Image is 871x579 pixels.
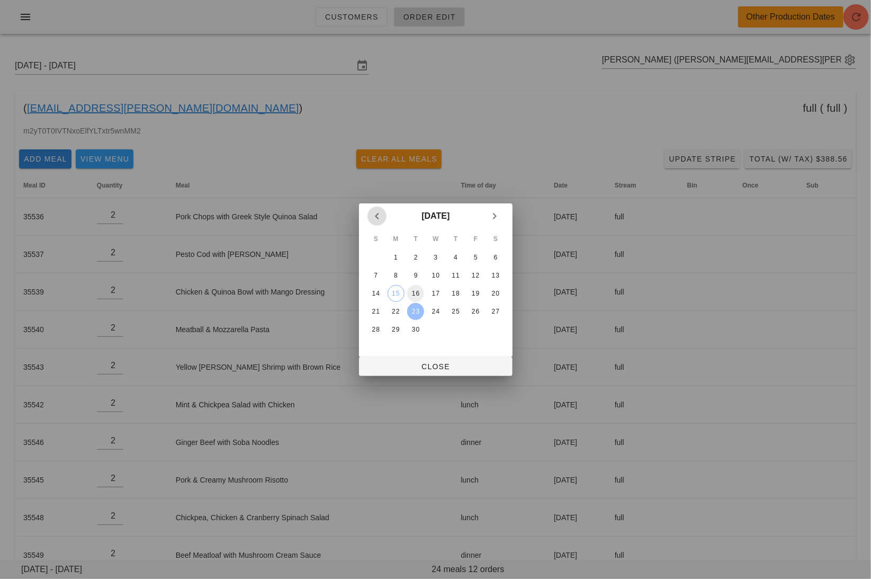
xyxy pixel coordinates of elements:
div: 28 [367,326,384,333]
th: T [446,230,465,248]
div: 17 [427,290,444,297]
button: 20 [487,285,504,302]
th: S [366,230,385,248]
button: 1 [387,249,404,266]
button: Previous month [367,207,387,226]
button: 5 [467,249,484,266]
button: 7 [367,267,384,284]
button: [DATE] [417,206,454,227]
th: S [486,230,505,248]
div: 15 [388,290,403,297]
div: 1 [387,254,404,261]
span: Close [367,362,504,371]
div: 20 [487,290,504,297]
div: 23 [407,308,424,315]
button: Next month [485,207,504,226]
button: 30 [407,321,424,338]
button: 8 [387,267,404,284]
button: 12 [467,267,484,284]
button: 9 [407,267,424,284]
button: 16 [407,285,424,302]
button: 11 [447,267,464,284]
button: 17 [427,285,444,302]
div: 5 [467,254,484,261]
button: 25 [447,303,464,320]
button: 13 [487,267,504,284]
th: M [386,230,405,248]
button: 29 [387,321,404,338]
button: 19 [467,285,484,302]
div: 3 [427,254,444,261]
button: Close [359,357,513,376]
button: 23 [407,303,424,320]
div: 10 [427,272,444,279]
button: 3 [427,249,444,266]
button: 24 [427,303,444,320]
button: 4 [447,249,464,266]
div: 6 [487,254,504,261]
th: W [426,230,445,248]
div: 7 [367,272,384,279]
th: T [406,230,425,248]
div: 13 [487,272,504,279]
div: 24 [427,308,444,315]
button: 27 [487,303,504,320]
div: 11 [447,272,464,279]
button: 22 [387,303,404,320]
button: 26 [467,303,484,320]
div: 30 [407,326,424,333]
button: 10 [427,267,444,284]
div: 4 [447,254,464,261]
button: 6 [487,249,504,266]
div: 26 [467,308,484,315]
div: 21 [367,308,384,315]
div: 2 [407,254,424,261]
button: 18 [447,285,464,302]
button: 14 [367,285,384,302]
button: 2 [407,249,424,266]
div: 9 [407,272,424,279]
div: 29 [387,326,404,333]
button: 28 [367,321,384,338]
div: 27 [487,308,504,315]
div: 8 [387,272,404,279]
div: 19 [467,290,484,297]
div: 12 [467,272,484,279]
div: 25 [447,308,464,315]
div: 18 [447,290,464,297]
div: 16 [407,290,424,297]
div: 22 [387,308,404,315]
button: 15 [387,285,404,302]
th: F [466,230,485,248]
button: 21 [367,303,384,320]
div: 14 [367,290,384,297]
